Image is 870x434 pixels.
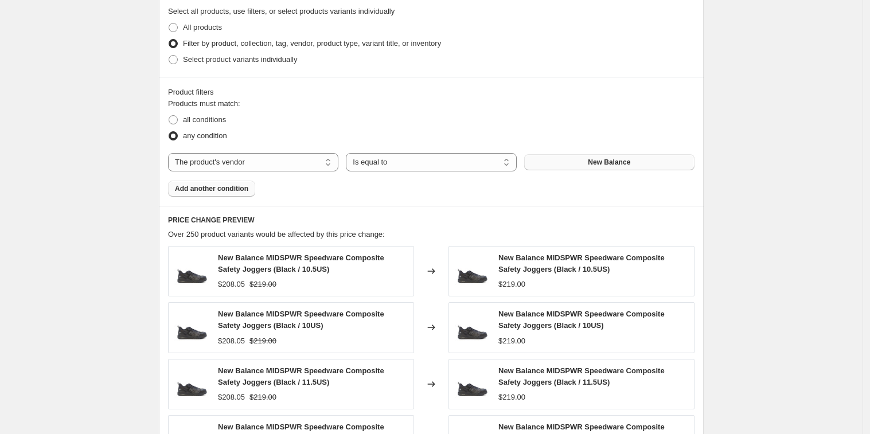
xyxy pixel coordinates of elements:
span: Filter by product, collection, tag, vendor, product type, variant title, or inventory [183,39,441,48]
div: $219.00 [498,392,525,403]
div: $208.05 [218,279,245,290]
h6: PRICE CHANGE PREVIEW [168,216,695,225]
span: New Balance MIDSPWR Speedware Composite Safety Joggers (Black / 10.5US) [218,253,384,273]
strike: $219.00 [249,392,276,403]
span: Over 250 product variants would be affected by this price change: [168,230,385,238]
span: any condition [183,131,227,140]
div: $208.05 [218,335,245,347]
div: $219.00 [498,279,525,290]
span: all conditions [183,115,226,124]
span: All products [183,23,222,32]
button: Add another condition [168,181,255,197]
img: MIDSPWR_9d8a1582-136e-42bc-bbc1-2b4fa5d1245f_80x.jpg [455,367,489,401]
div: $208.05 [218,392,245,403]
span: Select product variants individually [183,55,297,64]
img: MIDSPWR_9d8a1582-136e-42bc-bbc1-2b4fa5d1245f_80x.jpg [174,254,209,288]
button: New Balance [524,154,695,170]
span: New Balance MIDSPWR Speedware Composite Safety Joggers (Black / 10.5US) [498,253,665,273]
span: New Balance [588,158,630,167]
img: MIDSPWR_9d8a1582-136e-42bc-bbc1-2b4fa5d1245f_80x.jpg [174,367,209,401]
span: New Balance MIDSPWR Speedware Composite Safety Joggers (Black / 11.5US) [218,366,384,386]
span: Products must match: [168,99,240,108]
strike: $219.00 [249,279,276,290]
span: New Balance MIDSPWR Speedware Composite Safety Joggers (Black / 11.5US) [498,366,665,386]
div: Product filters [168,87,695,98]
span: Select all products, use filters, or select products variants individually [168,7,395,15]
strike: $219.00 [249,335,276,347]
img: MIDSPWR_9d8a1582-136e-42bc-bbc1-2b4fa5d1245f_80x.jpg [455,310,489,345]
img: MIDSPWR_9d8a1582-136e-42bc-bbc1-2b4fa5d1245f_80x.jpg [174,310,209,345]
span: Add another condition [175,184,248,193]
div: $219.00 [498,335,525,347]
img: MIDSPWR_9d8a1582-136e-42bc-bbc1-2b4fa5d1245f_80x.jpg [455,254,489,288]
span: New Balance MIDSPWR Speedware Composite Safety Joggers (Black / 10US) [498,310,665,330]
span: New Balance MIDSPWR Speedware Composite Safety Joggers (Black / 10US) [218,310,384,330]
